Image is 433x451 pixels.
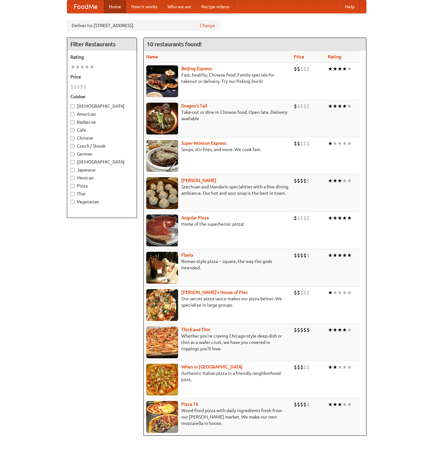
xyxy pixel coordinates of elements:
[146,326,178,358] img: thick.jpg
[337,140,342,147] li: ★
[307,140,310,147] li: $
[181,290,248,295] a: [PERSON_NAME]'s House of Pies
[342,65,347,72] li: ★
[337,65,342,72] li: ★
[80,63,85,70] li: ★
[146,177,178,209] img: shandong.jpg
[297,289,300,296] li: $
[146,289,178,321] img: luigis.jpg
[181,327,210,332] b: Thick and Thin
[181,66,212,71] a: Beijing Express
[70,144,75,148] input: Czech / Slovak
[300,289,303,296] li: $
[70,151,134,157] label: German
[80,83,83,90] li: $
[303,103,307,110] li: $
[347,215,352,222] li: ★
[337,364,342,371] li: ★
[181,178,216,183] a: [PERSON_NAME]
[333,140,337,147] li: ★
[300,140,303,147] li: $
[297,326,300,333] li: $
[347,289,352,296] li: ★
[181,252,193,258] a: Flavia
[328,289,333,296] li: ★
[146,109,289,122] p: Take-out or dine-in Chinese food. Open late. Delivery available
[300,177,303,184] li: $
[70,128,75,132] input: Cafe
[328,54,341,59] a: Rating
[337,326,342,333] li: ★
[333,252,337,259] li: ★
[307,252,310,259] li: $
[297,401,300,408] li: $
[294,364,297,371] li: $
[307,289,310,296] li: $
[70,191,134,197] label: Thai
[294,326,297,333] li: $
[200,22,215,29] a: Change
[347,252,352,259] li: ★
[328,364,333,371] li: ★
[146,184,289,196] p: Szechuan and Mandarin specialities with a fine dining ambiance. Our hot and sour soup is the best...
[307,177,310,184] li: $
[70,160,75,164] input: [DEMOGRAPHIC_DATA]
[342,215,347,222] li: ★
[70,192,75,196] input: Thai
[70,200,75,204] input: Vegetarian
[297,103,300,110] li: $
[333,289,337,296] li: ★
[300,103,303,110] li: $
[294,54,304,59] a: Price
[294,140,297,147] li: $
[146,407,289,426] p: Wood-fired pizza with daily ingredients fresh from our [PERSON_NAME] market. We make our own mozz...
[347,326,352,333] li: ★
[162,0,196,13] a: Who we are
[328,177,333,184] li: ★
[333,103,337,110] li: ★
[146,65,178,97] img: beijing.jpg
[126,0,162,13] a: How it works
[347,401,352,408] li: ★
[307,65,310,72] li: $
[347,140,352,147] li: ★
[146,401,178,433] img: pizza76.jpg
[70,111,134,117] label: American
[70,135,134,141] label: Chinese
[307,364,310,371] li: $
[70,103,134,109] label: [DEMOGRAPHIC_DATA]
[303,215,307,222] li: $
[146,140,178,172] img: superwonton.jpg
[328,401,333,408] li: ★
[146,146,289,153] p: Soups, stir-fries, and more. We cook fast.
[337,103,342,110] li: ★
[300,326,303,333] li: $
[328,65,333,72] li: ★
[181,215,209,220] b: Angular Pizza
[70,168,75,172] input: Japanese
[328,140,333,147] li: ★
[181,364,242,369] a: When in [GEOGRAPHIC_DATA]
[337,215,342,222] li: ★
[307,103,310,110] li: $
[342,103,347,110] li: ★
[70,74,134,80] h5: Price
[300,252,303,259] li: $
[303,65,307,72] li: $
[77,83,80,90] li: $
[342,326,347,333] li: ★
[70,120,75,124] input: Barbecue
[146,364,178,396] img: wheninrome.jpg
[181,141,226,146] a: Super Wonton Express
[146,54,158,59] a: Name
[300,401,303,408] li: $
[146,295,289,308] p: Our secret pizza sauce makes our pizza better. We specialize in large groups.
[297,252,300,259] li: $
[303,326,307,333] li: $
[181,402,198,407] a: Pizza 76
[70,54,134,60] h5: Rating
